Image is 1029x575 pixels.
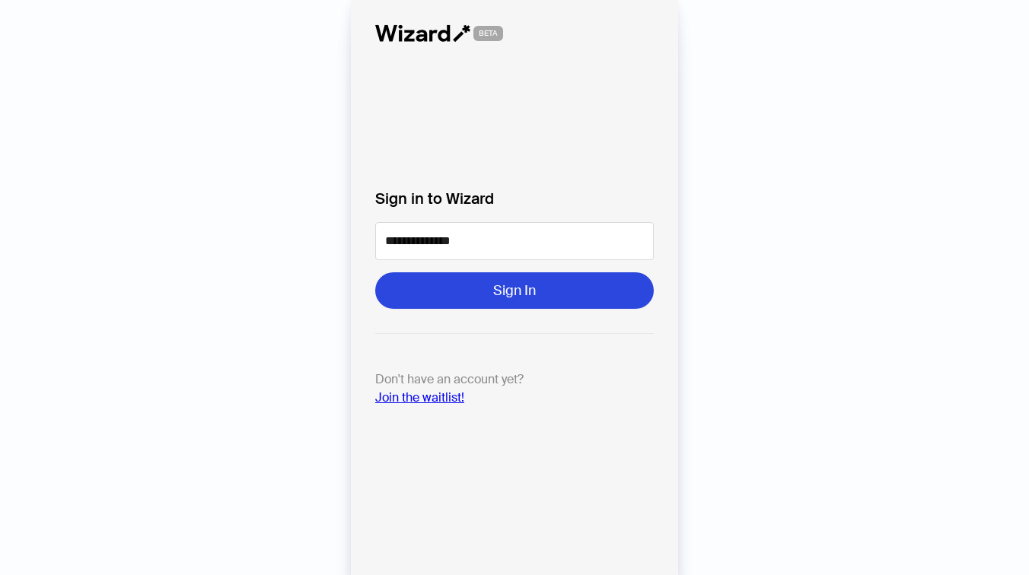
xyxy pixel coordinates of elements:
span: BETA [473,26,503,41]
label: Sign in to Wizard [375,187,654,210]
a: Join the waitlist! [375,389,464,405]
p: Don't have an account yet? [375,370,654,407]
span: Sign In [493,281,536,300]
button: Sign In [375,272,654,309]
